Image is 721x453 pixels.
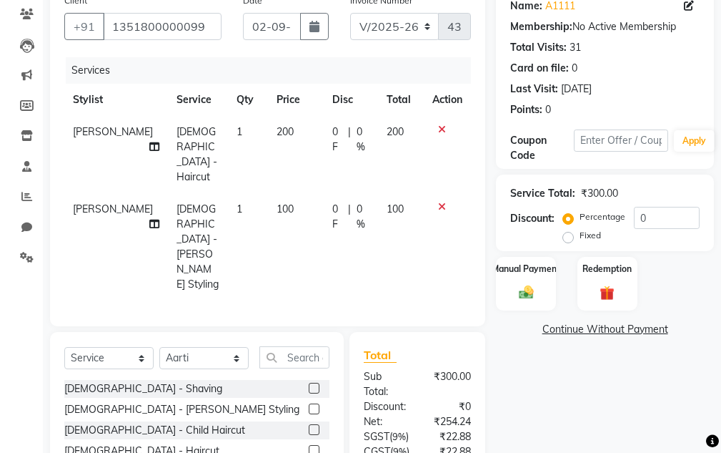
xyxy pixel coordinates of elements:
[595,284,619,302] img: _gift.svg
[168,84,228,116] th: Service
[332,202,343,232] span: 0 F
[66,57,482,84] div: Services
[580,210,625,223] label: Percentage
[572,61,577,76] div: 0
[64,402,299,417] div: [DEMOGRAPHIC_DATA] - [PERSON_NAME] Styling
[228,84,268,116] th: Qty
[277,125,294,138] span: 200
[424,84,471,116] th: Action
[510,186,575,201] div: Service Total:
[353,414,417,429] div: Net:
[545,102,551,117] div: 0
[357,125,369,155] span: 0 %
[510,40,567,55] div: Total Visits:
[277,203,294,215] span: 100
[417,399,482,414] div: ₹0
[353,369,417,399] div: Sub Total:
[561,82,592,97] div: [DATE]
[348,202,351,232] span: |
[103,13,222,40] input: Search by Name/Mobile/Email/Code
[570,40,581,55] div: 31
[64,423,245,438] div: [DEMOGRAPHIC_DATA] - Child Haircut
[674,130,715,152] button: Apply
[499,322,711,337] a: Continue Without Payment
[580,229,601,242] label: Fixed
[378,84,424,116] th: Total
[581,186,618,201] div: ₹300.00
[237,203,242,215] span: 1
[64,84,168,116] th: Stylist
[64,13,104,40] button: +91
[73,125,153,138] span: [PERSON_NAME]
[387,125,404,138] span: 200
[237,125,242,138] span: 1
[392,431,406,442] span: 9%
[514,284,538,301] img: _cash.svg
[259,346,329,369] input: Search or Scan
[510,133,573,163] div: Coupon Code
[324,84,378,116] th: Disc
[176,203,219,291] span: [DEMOGRAPHIC_DATA] - [PERSON_NAME] Styling
[387,203,404,215] span: 100
[332,125,343,155] span: 0 F
[419,429,482,444] div: ₹22.88
[510,61,569,76] div: Card on file:
[510,19,572,34] div: Membership:
[73,203,153,215] span: [PERSON_NAME]
[353,399,417,414] div: Discount:
[582,263,632,276] label: Redemption
[510,82,558,97] div: Last Visit:
[268,84,324,116] th: Price
[353,429,419,444] div: ( )
[510,19,700,34] div: No Active Membership
[492,263,560,276] label: Manual Payment
[364,430,389,443] span: SGST
[64,381,222,396] div: [DEMOGRAPHIC_DATA] - Shaving
[176,125,217,183] span: [DEMOGRAPHIC_DATA] - Haircut
[357,202,369,232] span: 0 %
[574,130,668,152] input: Enter Offer / Coupon Code
[510,211,555,226] div: Discount:
[510,102,542,117] div: Points:
[364,348,397,363] span: Total
[417,414,482,429] div: ₹254.24
[348,125,351,155] span: |
[417,369,482,399] div: ₹300.00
